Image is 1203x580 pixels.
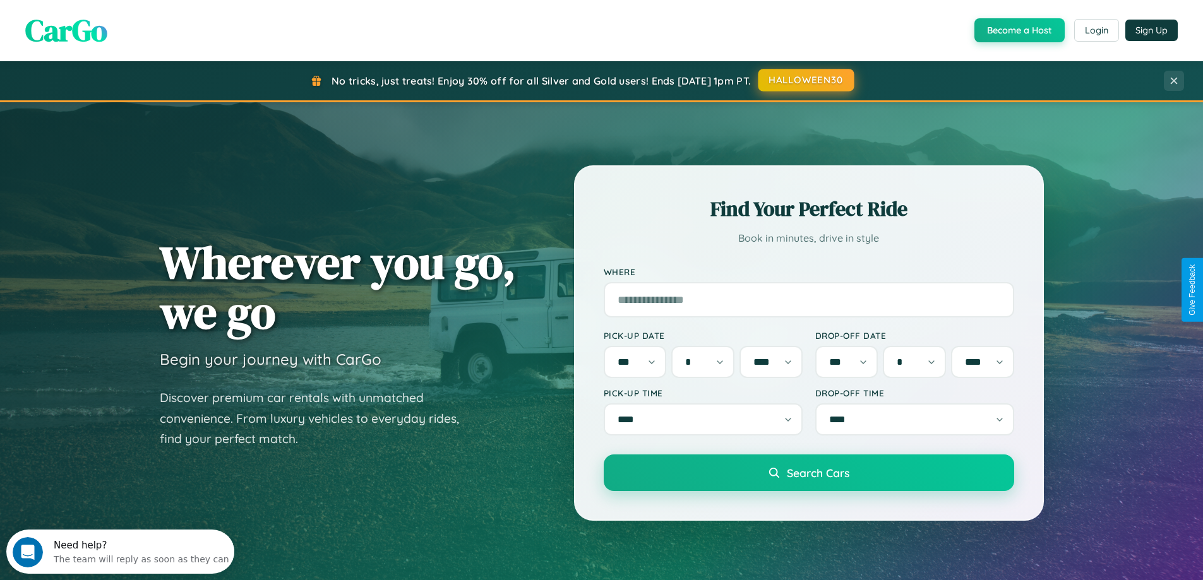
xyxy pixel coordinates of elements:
[604,229,1014,247] p: Book in minutes, drive in style
[47,21,223,34] div: The team will reply as soon as they can
[604,195,1014,223] h2: Find Your Perfect Ride
[604,388,803,398] label: Pick-up Time
[787,466,849,480] span: Search Cars
[815,388,1014,398] label: Drop-off Time
[13,537,43,567] iframe: Intercom live chat
[1188,264,1197,316] div: Give Feedback
[604,266,1014,277] label: Where
[332,74,751,87] span: No tricks, just treats! Enjoy 30% off for all Silver and Gold users! Ends [DATE] 1pm PT.
[604,330,803,341] label: Pick-up Date
[604,454,1014,491] button: Search Cars
[5,5,235,40] div: Open Intercom Messenger
[974,18,1065,42] button: Become a Host
[6,530,234,574] iframe: Intercom live chat discovery launcher
[160,388,476,449] p: Discover premium car rentals with unmatched convenience. From luxury vehicles to everyday rides, ...
[160,350,381,369] h3: Begin your journey with CarGo
[758,69,854,92] button: HALLOWEEN30
[47,11,223,21] div: Need help?
[160,237,516,337] h1: Wherever you go, we go
[25,9,107,51] span: CarGo
[1125,20,1178,41] button: Sign Up
[1074,19,1119,42] button: Login
[815,330,1014,341] label: Drop-off Date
